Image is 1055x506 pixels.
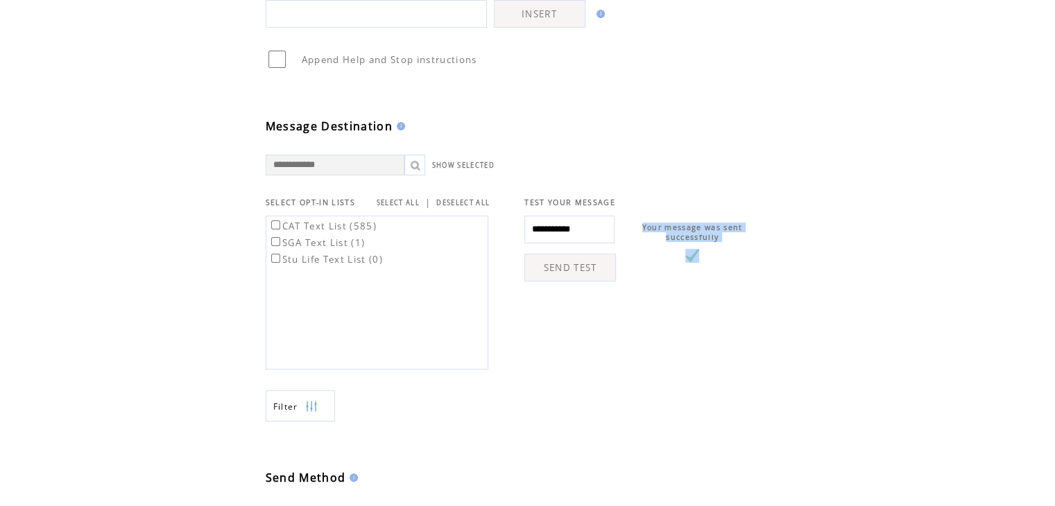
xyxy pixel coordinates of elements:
span: Show filters [273,401,298,412]
a: Filter [266,390,335,421]
label: CAT Text List (585) [268,220,377,232]
a: SELECT ALL [377,198,420,207]
input: Stu Life Text List (0) [271,254,280,263]
img: help.gif [592,10,605,18]
img: help.gif [345,473,358,482]
input: SGA Text List (1) [271,237,280,246]
label: SGA Text List (1) [268,236,366,249]
span: | [425,196,431,209]
span: TEST YOUR MESSAGE [524,198,615,207]
span: Send Method [266,470,346,485]
span: Your message was sent successfully [642,223,743,242]
span: SELECT OPT-IN LISTS [266,198,355,207]
a: SHOW SELECTED [432,161,495,170]
label: Stu Life Text List (0) [268,253,383,265]
img: vLarge.png [685,249,699,263]
img: help.gif [393,122,405,130]
span: Message Destination [266,119,393,134]
a: DESELECT ALL [436,198,490,207]
img: filters.png [305,391,318,422]
input: CAT Text List (585) [271,220,280,229]
a: SEND TEST [524,254,616,281]
span: Append Help and Stop instructions [302,53,477,66]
